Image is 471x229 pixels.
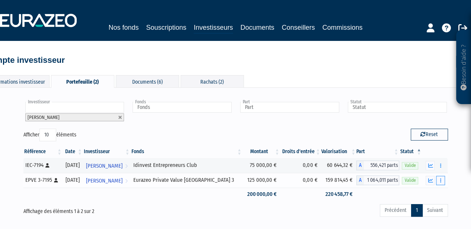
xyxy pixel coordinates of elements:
th: Droits d'entrée: activer pour trier la colonne par ordre croissant [280,145,321,158]
div: Affichage des éléments 1 à 2 sur 2 [23,203,194,215]
i: [Français] Personne physique [45,163,50,168]
div: Rachats (2) [181,75,244,87]
span: [PERSON_NAME] [86,159,122,173]
a: Documents [241,22,274,33]
span: 556,421 parts [364,161,399,170]
div: [DATE] [65,161,80,169]
td: 60 644,32 € [321,158,356,173]
td: 159 814,45 € [321,173,356,188]
i: Voir l'investisseur [125,174,128,188]
span: A [356,175,364,185]
td: 0,00 € [280,173,321,188]
th: Fonds: activer pour trier la colonne par ordre croissant [131,145,243,158]
a: Investisseurs [194,22,233,34]
th: Référence : activer pour trier la colonne par ordre croissant [23,145,63,158]
label: Afficher éléments [23,129,76,141]
select: Afficheréléments [39,129,56,141]
span: [PERSON_NAME] [86,174,122,188]
a: [PERSON_NAME] [83,158,131,173]
th: Date: activer pour trier la colonne par ordre croissant [63,145,83,158]
div: Portefeuille (2) [51,75,114,88]
i: Voir l'investisseur [125,159,128,173]
i: [Français] Personne physique [54,178,58,183]
div: A - Eurazeo Private Value Europe 3 [356,175,399,185]
th: Part: activer pour trier la colonne par ordre croissant [356,145,399,158]
div: Idinvest Entrepreneurs Club [133,161,240,169]
td: 75 000,00 € [242,158,280,173]
button: Reset [411,129,448,141]
div: Eurazeo Private Value [GEOGRAPHIC_DATA] 3 [133,176,240,184]
div: Documents (6) [116,75,179,87]
a: Nos fonds [108,22,139,33]
div: [DATE] [65,176,80,184]
th: Statut : activer pour trier la colonne par ordre d&eacute;croissant [399,145,422,158]
span: [PERSON_NAME] [28,115,60,120]
span: Valide [402,177,418,184]
div: IEC-7194 [25,161,60,169]
th: Investisseur: activer pour trier la colonne par ordre croissant [83,145,131,158]
a: 1 [411,204,423,217]
p: Besoin d'aide ? [459,34,468,101]
div: EPVE 3-7195 [25,176,60,184]
span: A [356,161,364,170]
div: A - Idinvest Entrepreneurs Club [356,161,399,170]
td: 0,00 € [280,158,321,173]
a: [PERSON_NAME] [83,173,131,188]
span: 1 064,011 parts [364,175,399,185]
a: Commissions [322,22,363,33]
th: Valorisation: activer pour trier la colonne par ordre croissant [321,145,356,158]
td: 200 000,00 € [242,188,280,201]
td: 220 458,77 € [321,188,356,201]
th: Montant: activer pour trier la colonne par ordre croissant [242,145,280,158]
a: Souscriptions [146,22,186,33]
span: Valide [402,162,418,169]
a: Conseillers [282,22,315,33]
td: 125 000,00 € [242,173,280,188]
